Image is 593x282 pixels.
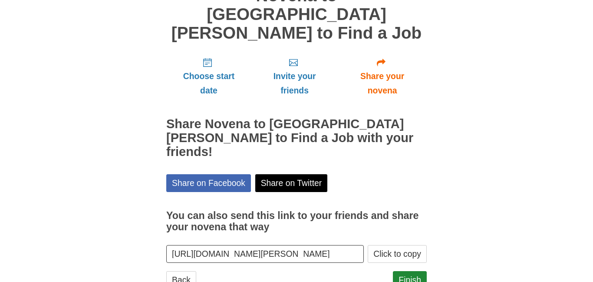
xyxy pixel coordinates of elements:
[338,51,427,103] a: Share your novena
[166,174,251,192] a: Share on Facebook
[166,117,427,159] h2: Share Novena to [GEOGRAPHIC_DATA][PERSON_NAME] to Find a Job with your friends!
[368,245,427,263] button: Click to copy
[251,51,338,103] a: Invite your friends
[346,69,418,98] span: Share your novena
[175,69,243,98] span: Choose start date
[166,210,427,232] h3: You can also send this link to your friends and share your novena that way
[166,51,251,103] a: Choose start date
[260,69,329,98] span: Invite your friends
[255,174,328,192] a: Share on Twitter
